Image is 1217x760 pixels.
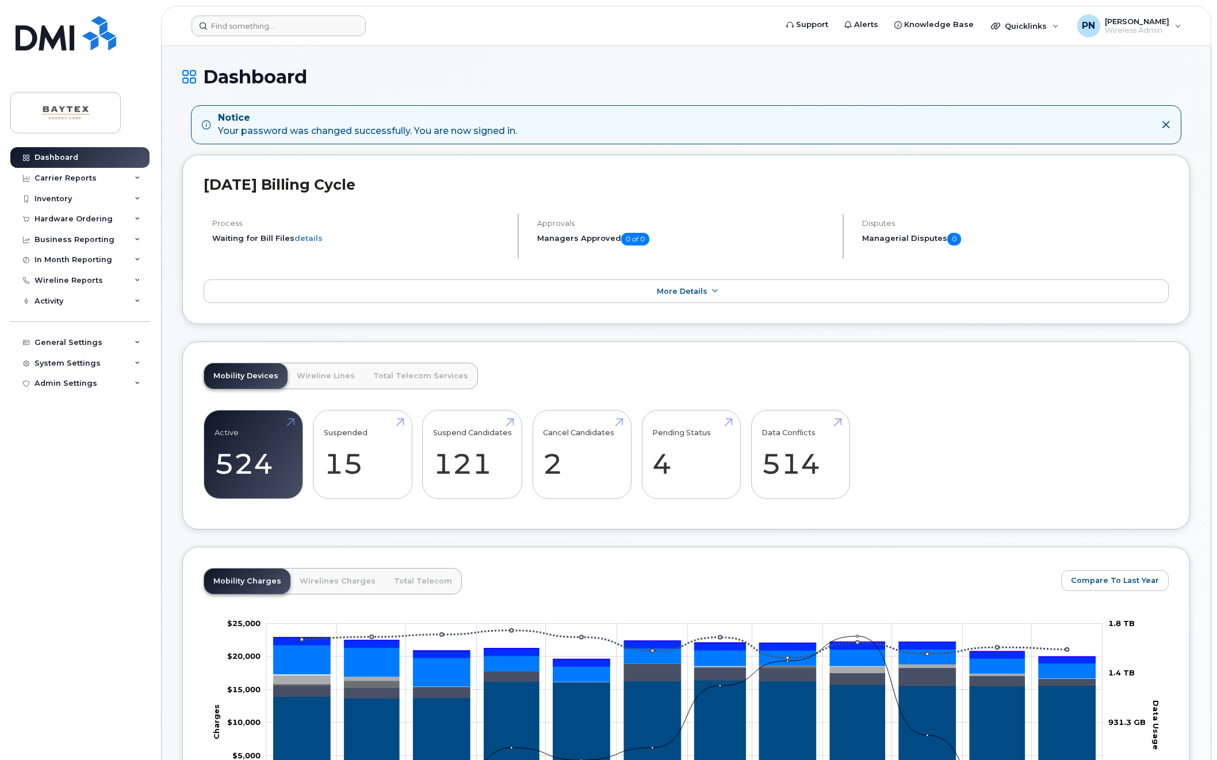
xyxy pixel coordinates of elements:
g: $0 [227,717,261,727]
a: Active 524 [215,417,292,493]
span: 0 of 0 [621,233,649,245]
g: Hardware [273,663,1095,686]
h2: [DATE] Billing Cycle [204,176,1169,193]
h5: Managers Approved [537,233,833,245]
a: Total Telecom [385,569,461,594]
a: Mobility Charges [204,569,290,594]
tspan: $5,000 [232,751,261,760]
g: $0 [227,619,261,628]
a: Suspend Candidates 121 [433,417,512,493]
a: Suspended 15 [324,417,401,493]
a: Wireline Lines [288,363,364,389]
h4: Approvals [537,219,833,228]
h1: Dashboard [182,67,1190,87]
g: $0 [227,651,261,661]
tspan: $15,000 [227,685,261,694]
span: More Details [657,287,707,295]
g: $0 [232,751,261,760]
tspan: Data Usage [1151,700,1161,750]
h4: Disputes [862,219,1169,228]
tspan: 1.4 TB [1108,668,1135,677]
strong: Notice [218,112,517,125]
a: details [294,233,323,243]
a: Total Telecom Services [364,363,477,389]
tspan: $25,000 [227,619,261,628]
a: Cancel Candidates 2 [543,417,621,493]
h5: Managerial Disputes [862,233,1169,245]
g: Features [273,645,1095,686]
a: Data Conflicts 514 [761,417,839,493]
a: Mobility Devices [204,363,288,389]
a: Wirelines Charges [290,569,385,594]
div: Your password was changed successfully. You are now signed in. [218,112,517,138]
h4: Process [212,219,508,228]
a: Pending Status 4 [652,417,730,493]
tspan: 931.3 GB [1108,717,1146,727]
li: Waiting for Bill Files [212,233,508,244]
g: PST [273,638,1095,660]
span: 0 [947,233,961,245]
g: Roaming [273,663,1095,698]
g: $0 [227,685,261,694]
tspan: Charges [212,704,221,739]
button: Compare To Last Year [1061,570,1169,591]
tspan: 1.8 TB [1108,619,1135,628]
tspan: $20,000 [227,651,261,661]
span: Compare To Last Year [1071,575,1159,586]
tspan: $10,000 [227,717,261,727]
